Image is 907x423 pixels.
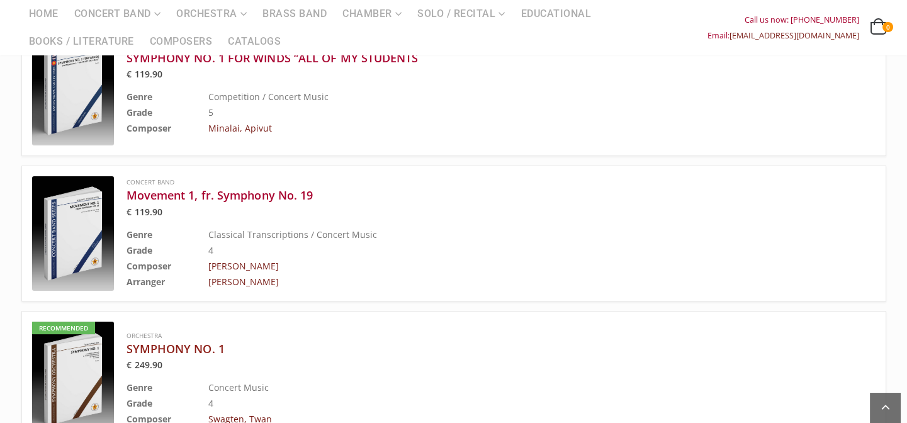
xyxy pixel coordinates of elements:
b: Genre [127,228,152,240]
b: Genre [127,381,152,393]
td: 5 [208,104,813,120]
a: SYMPHONY NO. 1 [127,341,813,356]
a: [EMAIL_ADDRESS][DOMAIN_NAME] [730,30,859,41]
a: Concert Band [127,178,174,186]
td: Competition / Concert Music [208,89,813,104]
a: Orchestra [127,331,162,340]
b: Arranger [127,276,165,288]
td: Concert Music [208,380,813,395]
span: € [127,68,132,80]
div: Recommended [32,322,95,334]
a: Catalogs [220,28,288,55]
a: [PERSON_NAME] [208,260,279,272]
b: Composer [127,122,171,134]
div: Email: [707,28,859,43]
b: Grade [127,244,152,256]
a: Minalai, Apivut [208,122,272,134]
a: Movement 1, fr. Symphony No. 19 [127,188,813,203]
b: Grade [127,106,152,118]
a: Composers [142,28,220,55]
b: Composer [127,260,171,272]
a: SYMPHONY NO. 1 FOR WINDS “ALL OF MY STUDENTS [127,50,813,65]
bdi: 249.90 [127,359,163,371]
a: Books / Literature [21,28,142,55]
a: Recommended [32,31,114,145]
span: € [127,359,132,371]
td: 4 [208,242,813,258]
td: 4 [208,395,813,411]
a: [PERSON_NAME] [208,276,279,288]
bdi: 119.90 [127,68,163,80]
span: 0 [882,22,893,32]
bdi: 119.90 [127,206,163,218]
div: Call us now: [PHONE_NUMBER] [707,12,859,28]
span: € [127,206,132,218]
b: Grade [127,397,152,409]
b: Genre [127,91,152,103]
td: Classical Transcriptions / Concert Music [208,227,813,242]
